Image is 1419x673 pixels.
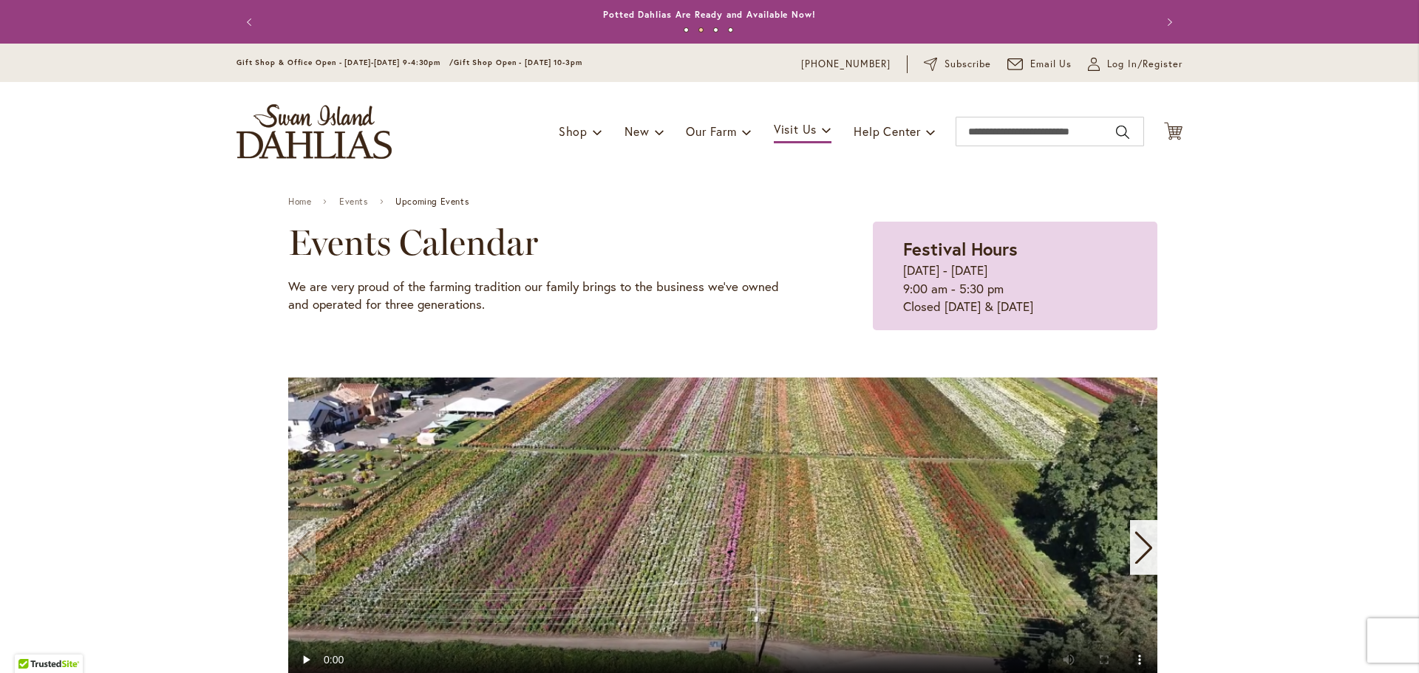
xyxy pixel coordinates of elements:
[11,621,52,662] iframe: Launch Accessibility Center
[454,58,582,67] span: Gift Shop Open - [DATE] 10-3pm
[339,197,368,207] a: Events
[801,57,891,72] a: [PHONE_NUMBER]
[1007,57,1072,72] a: Email Us
[1030,57,1072,72] span: Email Us
[236,104,392,159] a: store logo
[945,57,991,72] span: Subscribe
[288,222,799,263] h2: Events Calendar
[728,27,733,33] button: 4 of 4
[1153,7,1182,37] button: Next
[1088,57,1182,72] a: Log In/Register
[395,197,469,207] span: Upcoming Events
[903,237,1018,261] strong: Festival Hours
[686,123,736,139] span: Our Farm
[774,121,817,137] span: Visit Us
[288,197,311,207] a: Home
[236,7,266,37] button: Previous
[236,58,454,67] span: Gift Shop & Office Open - [DATE]-[DATE] 9-4:30pm /
[1107,57,1182,72] span: Log In/Register
[625,123,649,139] span: New
[684,27,689,33] button: 1 of 4
[603,9,816,20] a: Potted Dahlias Are Ready and Available Now!
[854,123,921,139] span: Help Center
[559,123,588,139] span: Shop
[698,27,704,33] button: 2 of 4
[713,27,718,33] button: 3 of 4
[903,262,1127,315] p: [DATE] - [DATE] 9:00 am - 5:30 pm Closed [DATE] & [DATE]
[924,57,991,72] a: Subscribe
[288,278,799,314] p: We are very proud of the farming tradition our family brings to the business we've owned and oper...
